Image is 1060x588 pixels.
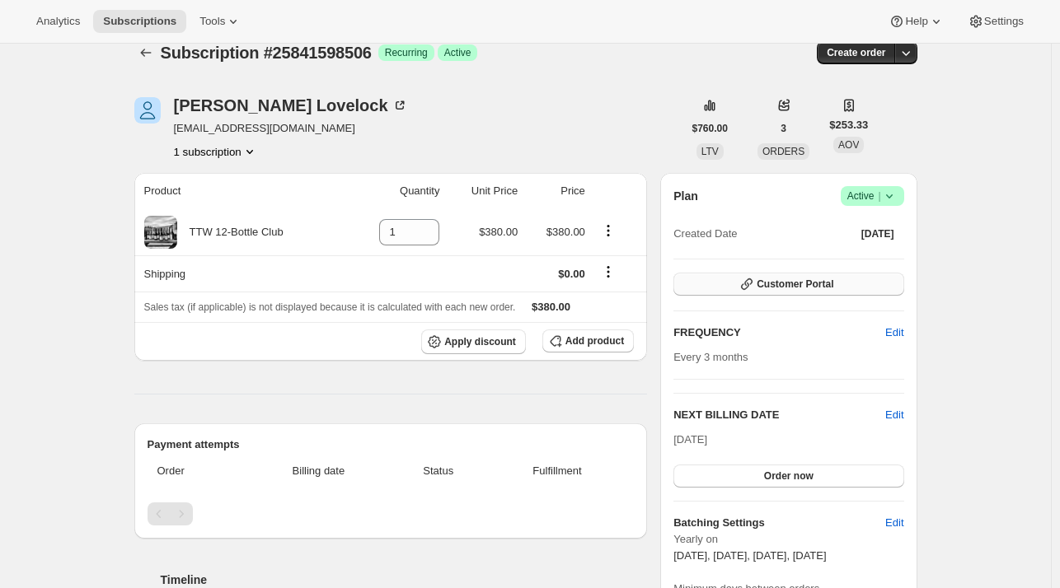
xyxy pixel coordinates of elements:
[542,329,634,352] button: Add product
[26,10,90,33] button: Analytics
[134,97,161,124] span: Neil Lovelock
[144,301,516,313] span: Sales tax (if applicable) is not displayed because it is calculated with each new order.
[36,15,80,28] span: Analytics
[878,189,880,203] span: |
[673,188,698,204] h2: Plan
[692,122,728,135] span: $760.00
[444,335,516,348] span: Apply discount
[885,407,903,423] button: Edit
[444,46,471,59] span: Active
[134,173,348,209] th: Product
[174,97,408,114] div: [PERSON_NAME] Lovelock
[177,224,284,240] div: TTW 12-Bottle Club
[190,10,251,33] button: Tools
[546,226,585,238] span: $380.00
[134,41,157,64] button: Subscriptions
[673,273,903,296] button: Customer Portal
[875,320,913,346] button: Edit
[829,117,868,133] span: $253.33
[396,463,481,479] span: Status
[532,301,570,313] span: $380.00
[199,15,225,28] span: Tools
[682,117,738,140] button: $760.00
[875,510,913,536] button: Edit
[827,46,885,59] span: Create order
[847,188,898,204] span: Active
[764,469,814,483] span: Order now
[673,324,885,341] h2: FREQUENCY
[861,227,894,240] span: [DATE]
[444,173,523,209] th: Unit Price
[565,334,624,348] span: Add product
[479,226,518,238] span: $380.00
[595,222,621,240] button: Product actions
[103,15,176,28] span: Subscriptions
[161,572,648,588] h2: Timeline
[701,146,719,157] span: LTV
[817,41,895,64] button: Create order
[838,139,859,151] span: AOV
[148,436,635,453] h2: Payment attempts
[251,463,387,479] span: Billing date
[174,120,408,137] span: [EMAIL_ADDRESS][DOMAIN_NAME]
[885,515,903,531] span: Edit
[673,226,737,242] span: Created Date
[490,463,624,479] span: Fulfillment
[148,453,246,489] th: Order
[673,351,748,363] span: Every 3 months
[144,216,177,249] img: product img
[905,15,927,28] span: Help
[673,464,903,488] button: Order now
[885,324,903,341] span: Edit
[558,268,585,280] span: $0.00
[348,173,445,209] th: Quantity
[673,531,903,548] span: Yearly on
[161,44,372,62] span: Subscription #25841598506
[757,278,833,291] span: Customer Portal
[673,407,885,423] h2: NEXT BILLING DATE
[134,255,348,292] th: Shipping
[851,222,904,245] button: [DATE]
[673,515,885,531] h6: Batching Settings
[523,173,590,209] th: Price
[174,143,258,160] button: Product actions
[984,15,1024,28] span: Settings
[762,146,804,157] span: ORDERS
[421,329,526,354] button: Apply discount
[93,10,186,33] button: Subscriptions
[958,10,1034,33] button: Settings
[879,10,954,33] button: Help
[673,433,707,446] span: [DATE]
[781,122,786,135] span: 3
[771,117,796,140] button: 3
[385,46,428,59] span: Recurring
[595,263,621,281] button: Shipping actions
[673,549,826,562] span: [DATE], [DATE], [DATE], [DATE]
[148,502,635,525] nav: Pagination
